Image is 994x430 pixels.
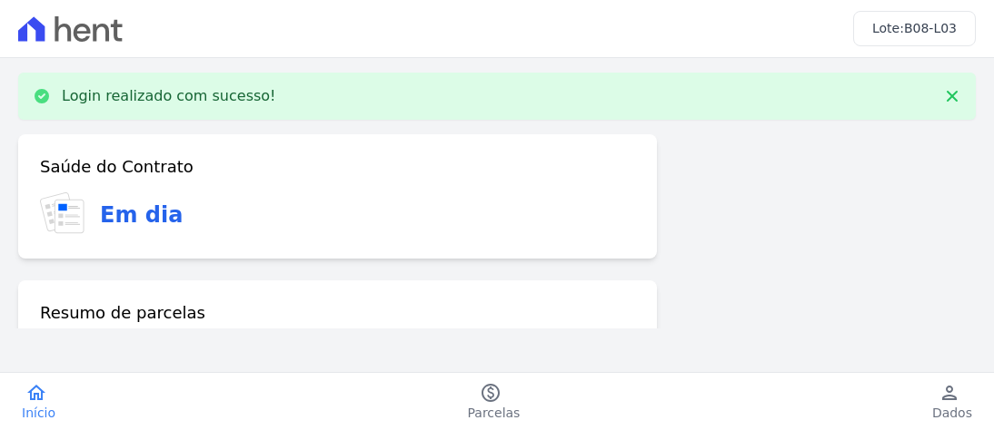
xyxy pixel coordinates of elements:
a: paidParcelas [446,382,542,422]
i: paid [480,382,502,404]
i: person [939,382,960,404]
h3: Saúde do Contrato [40,156,194,178]
h3: Lote: [872,19,957,38]
h3: Resumo de parcelas [40,302,205,324]
p: Login realizado com sucesso! [62,87,276,105]
a: personDados [910,382,994,422]
span: Parcelas [468,404,521,422]
span: Início [22,404,55,422]
h3: Em dia [100,199,183,231]
span: B08-L03 [904,21,957,35]
span: Dados [932,404,972,422]
i: home [25,382,47,404]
